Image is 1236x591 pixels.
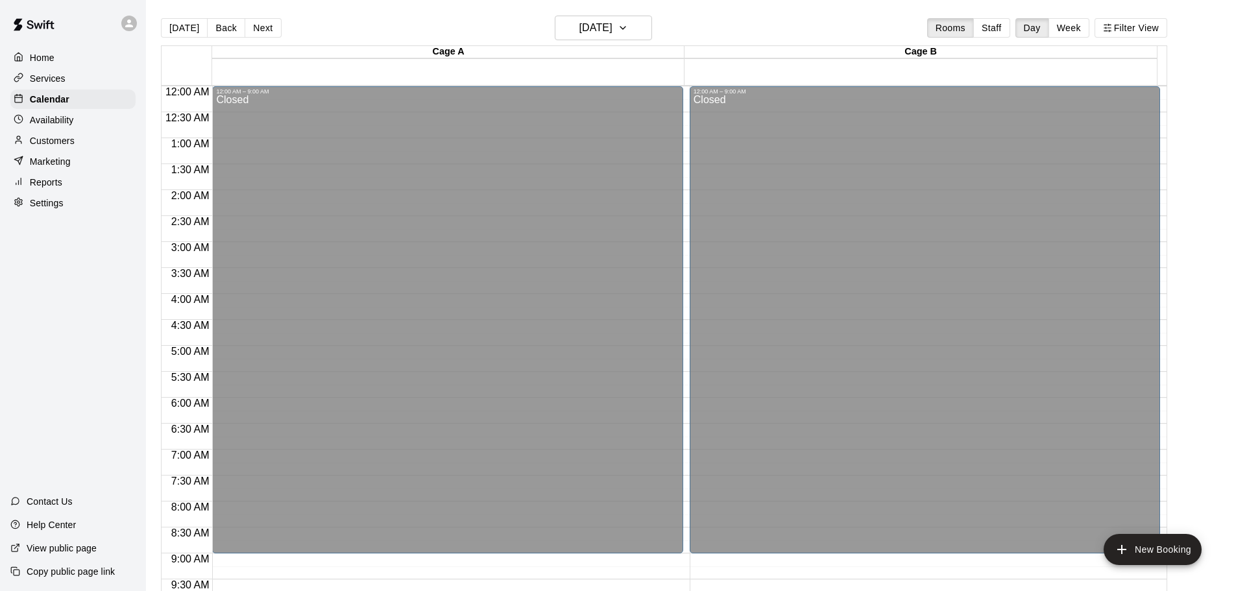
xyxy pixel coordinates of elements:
div: Closed [694,95,1156,558]
span: 7:00 AM [168,450,213,461]
span: 1:00 AM [168,138,213,149]
p: Marketing [30,155,71,168]
a: Customers [10,131,136,151]
span: 2:30 AM [168,216,213,227]
span: 4:00 AM [168,294,213,305]
a: Calendar [10,90,136,109]
p: Availability [30,114,74,127]
div: Closed [216,95,679,558]
span: 12:30 AM [162,112,213,123]
span: 5:30 AM [168,372,213,383]
p: Calendar [30,93,69,106]
button: Rooms [927,18,974,38]
div: 12:00 AM – 9:00 AM: Closed [690,86,1160,553]
button: Day [1015,18,1049,38]
a: Availability [10,110,136,130]
button: [DATE] [555,16,652,40]
button: [DATE] [161,18,208,38]
span: 5:00 AM [168,346,213,357]
span: 1:30 AM [168,164,213,175]
div: 12:00 AM – 9:00 AM [216,88,679,95]
p: Contact Us [27,495,73,508]
div: 12:00 AM – 9:00 AM [694,88,1156,95]
span: 8:00 AM [168,501,213,513]
p: Customers [30,134,75,147]
a: Services [10,69,136,88]
a: Settings [10,193,136,213]
span: 12:00 AM [162,86,213,97]
div: Cage B [685,46,1157,58]
span: 6:30 AM [168,424,213,435]
span: 3:00 AM [168,242,213,253]
span: 6:00 AM [168,398,213,409]
span: 7:30 AM [168,476,213,487]
span: 4:30 AM [168,320,213,331]
p: Reports [30,176,62,189]
button: Filter View [1095,18,1167,38]
div: Cage A [212,46,685,58]
button: Back [207,18,245,38]
p: Help Center [27,518,76,531]
span: 3:30 AM [168,268,213,279]
h6: [DATE] [579,19,612,37]
span: 2:00 AM [168,190,213,201]
p: Settings [30,197,64,210]
a: Marketing [10,152,136,171]
p: View public page [27,542,97,555]
p: Copy public page link [27,565,115,578]
p: Home [30,51,55,64]
span: 9:00 AM [168,553,213,564]
p: Services [30,72,66,85]
button: add [1104,534,1202,565]
div: 12:00 AM – 9:00 AM: Closed [212,86,683,553]
button: Staff [973,18,1010,38]
span: 8:30 AM [168,527,213,538]
a: Home [10,48,136,67]
button: Week [1048,18,1089,38]
a: Reports [10,173,136,192]
button: Next [245,18,281,38]
span: 9:30 AM [168,579,213,590]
